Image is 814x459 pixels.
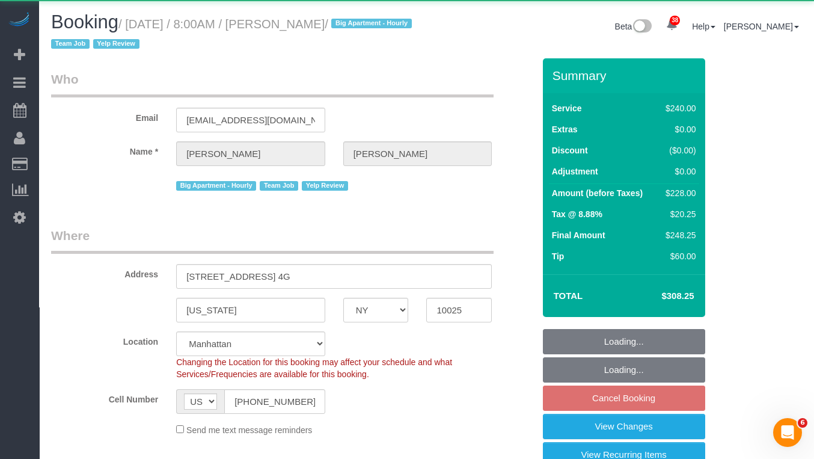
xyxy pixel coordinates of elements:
[42,331,167,348] label: Location
[661,165,696,177] div: $0.00
[176,108,325,132] input: Email
[260,181,298,191] span: Team Job
[552,250,565,262] label: Tip
[51,11,118,32] span: Booking
[660,12,684,39] a: 38
[42,108,167,124] label: Email
[543,414,705,439] a: View Changes
[661,229,696,241] div: $248.25
[773,418,802,447] iframe: Intercom live chat
[632,19,652,35] img: New interface
[552,187,643,199] label: Amount (before Taxes)
[42,389,167,405] label: Cell Number
[51,227,494,254] legend: Where
[661,102,696,114] div: $240.00
[224,389,325,414] input: Cell Number
[343,141,492,166] input: Last Name
[552,69,699,82] h3: Summary
[661,144,696,156] div: ($0.00)
[552,165,598,177] label: Adjustment
[692,22,715,31] a: Help
[176,357,452,379] span: Changing the Location for this booking may affect your schedule and what Services/Frequencies are...
[186,425,312,435] span: Send me text message reminders
[552,123,578,135] label: Extras
[661,208,696,220] div: $20.25
[554,291,583,301] strong: Total
[42,264,167,280] label: Address
[625,291,694,301] h4: $308.25
[176,298,325,322] input: City
[51,39,90,49] span: Team Job
[724,22,799,31] a: [PERSON_NAME]
[552,208,602,220] label: Tax @ 8.88%
[93,39,139,49] span: Yelp Review
[798,418,807,428] span: 6
[42,141,167,158] label: Name *
[552,229,605,241] label: Final Amount
[331,19,411,28] span: Big Apartment - Hourly
[176,181,256,191] span: Big Apartment - Hourly
[51,70,494,97] legend: Who
[302,181,348,191] span: Yelp Review
[51,17,415,51] small: / [DATE] / 8:00AM / [PERSON_NAME]
[552,144,588,156] label: Discount
[661,187,696,199] div: $228.00
[670,16,680,25] span: 38
[552,102,582,114] label: Service
[661,123,696,135] div: $0.00
[176,141,325,166] input: First Name
[661,250,696,262] div: $60.00
[426,298,492,322] input: Zip Code
[615,22,652,31] a: Beta
[7,12,31,29] img: Automaid Logo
